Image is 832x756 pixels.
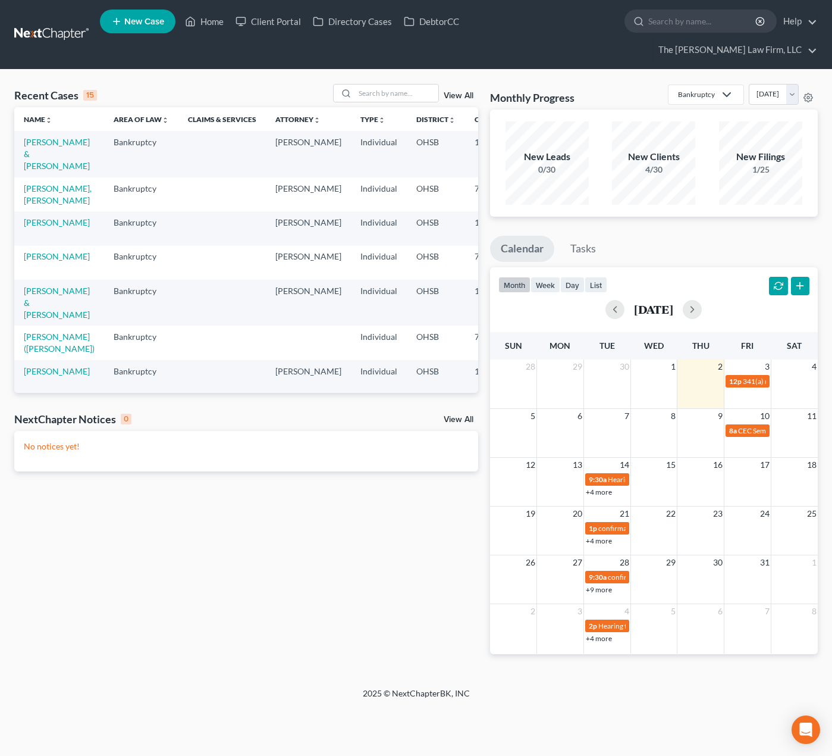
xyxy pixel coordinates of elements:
[266,211,351,245] td: [PERSON_NAME]
[576,409,583,423] span: 6
[586,634,612,643] a: +4 more
[634,303,673,315] h2: [DATE]
[589,573,607,582] span: 9:30a
[652,39,817,61] a: The [PERSON_NAME] Law Firm, LLC
[777,11,817,32] a: Help
[506,164,589,176] div: 0/30
[351,360,407,394] td: Individual
[465,326,525,360] td: 7
[351,177,407,211] td: Individual
[266,246,351,280] td: [PERSON_NAME]
[764,360,771,374] span: 3
[792,716,820,744] div: Open Intercom Messenger
[266,177,351,211] td: [PERSON_NAME]
[741,340,753,351] span: Fri
[351,326,407,360] td: Individual
[104,177,178,211] td: Bankruptcy
[692,340,709,351] span: Thu
[586,488,612,496] a: +4 more
[465,211,525,245] td: 13
[104,360,178,394] td: Bankruptcy
[24,332,95,354] a: [PERSON_NAME] ([PERSON_NAME])
[162,117,169,124] i: unfold_more
[465,131,525,177] td: 13
[529,409,536,423] span: 5
[351,211,407,245] td: Individual
[764,604,771,618] span: 7
[45,117,52,124] i: unfold_more
[670,409,677,423] span: 8
[178,107,266,131] th: Claims & Services
[623,409,630,423] span: 7
[759,409,771,423] span: 10
[560,277,585,293] button: day
[586,536,612,545] a: +4 more
[759,555,771,570] span: 31
[717,409,724,423] span: 9
[24,183,92,205] a: [PERSON_NAME], [PERSON_NAME]
[24,366,90,376] a: [PERSON_NAME]
[407,360,465,394] td: OHSB
[719,164,802,176] div: 1/25
[351,131,407,177] td: Individual
[407,131,465,177] td: OHSB
[678,89,715,99] div: Bankruptcy
[612,164,695,176] div: 4/30
[618,458,630,472] span: 14
[811,555,818,570] span: 1
[83,90,97,101] div: 15
[623,604,630,618] span: 4
[525,507,536,521] span: 19
[506,150,589,164] div: New Leads
[24,137,90,171] a: [PERSON_NAME] & [PERSON_NAME]
[275,115,321,124] a: Attorneyunfold_more
[670,604,677,618] span: 5
[811,360,818,374] span: 4
[355,85,438,102] input: Search by name...
[572,360,583,374] span: 29
[398,11,465,32] a: DebtorCC
[407,246,465,280] td: OHSB
[24,217,90,227] a: [PERSON_NAME]
[759,507,771,521] span: 24
[498,277,530,293] button: month
[712,458,724,472] span: 16
[670,360,677,374] span: 1
[648,10,757,32] input: Search by name...
[351,246,407,280] td: Individual
[525,458,536,472] span: 12
[618,507,630,521] span: 21
[529,604,536,618] span: 2
[598,621,691,630] span: Hearing for [PERSON_NAME]
[475,115,515,124] a: Chapterunfold_more
[612,150,695,164] div: New Clients
[266,280,351,326] td: [PERSON_NAME]
[572,507,583,521] span: 20
[104,131,178,177] td: Bankruptcy
[729,426,737,435] span: 8a
[24,441,469,452] p: No notices yet!
[77,688,755,709] div: 2025 © NextChapterBK, INC
[599,340,615,351] span: Tue
[572,555,583,570] span: 27
[313,117,321,124] i: unfold_more
[787,340,802,351] span: Sat
[665,555,677,570] span: 29
[14,88,97,102] div: Recent Cases
[806,409,818,423] span: 11
[104,246,178,280] td: Bankruptcy
[360,115,385,124] a: Typeunfold_more
[230,11,307,32] a: Client Portal
[530,277,560,293] button: week
[24,251,90,261] a: [PERSON_NAME]
[407,326,465,360] td: OHSB
[104,280,178,326] td: Bankruptcy
[806,507,818,521] span: 25
[576,604,583,618] span: 3
[490,90,574,105] h3: Monthly Progress
[717,360,724,374] span: 2
[665,458,677,472] span: 15
[550,340,570,351] span: Mon
[589,475,607,484] span: 9:30a
[608,573,742,582] span: confirmation hearing for [PERSON_NAME]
